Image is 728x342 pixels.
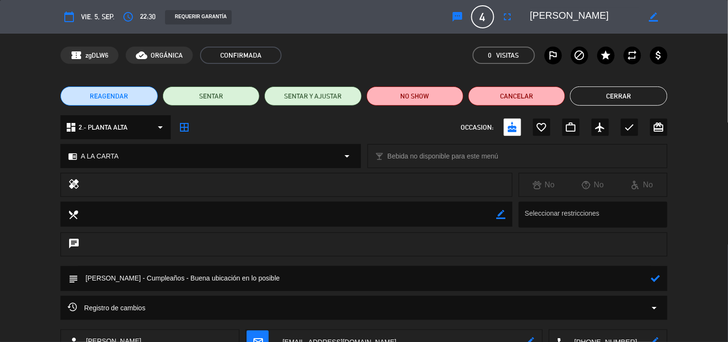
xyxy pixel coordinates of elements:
[264,86,361,106] button: SENTAR Y AJUSTAR
[600,49,612,61] i: star
[68,302,145,314] span: Registro de cambios
[497,50,519,61] em: Visitas
[165,10,231,24] div: REQUERIR GARANTÍA
[60,8,78,25] button: calendar_today
[502,11,513,23] i: fullscreen
[574,49,585,61] i: block
[151,50,183,61] span: ORGÁNICA
[71,49,82,61] span: confirmation_number
[449,8,466,25] button: sms
[68,238,80,251] i: chat
[342,150,353,162] i: arrow_drop_down
[375,152,384,161] i: local_bar
[568,179,618,191] div: No
[499,8,516,25] button: fullscreen
[507,122,518,133] i: cake
[548,49,559,61] i: outlined_flag
[119,8,137,25] button: access_time
[468,86,565,106] button: Cancelar
[461,122,494,133] span: OCCASION:
[200,47,282,64] span: CONFIRMADA
[122,11,134,23] i: access_time
[452,11,464,23] i: sms
[471,5,494,28] span: 4
[179,122,190,133] i: border_all
[85,50,108,61] span: zgDLW6
[570,86,667,106] button: Cerrar
[60,86,157,106] button: REAGENDAR
[653,122,665,133] i: card_giftcard
[595,122,606,133] i: airplanemode_active
[367,86,464,106] button: NO SHOW
[79,122,128,133] span: 2.- PLANTA ALTA
[489,50,492,61] span: 0
[136,49,147,61] i: cloud_done
[624,122,635,133] i: check
[81,11,115,23] span: vie. 5, sep.
[649,302,660,314] i: arrow_drop_down
[68,209,78,220] i: local_dining
[155,122,166,133] i: arrow_drop_down
[68,273,78,284] i: subject
[496,210,505,219] i: border_color
[68,152,77,161] i: chrome_reader_mode
[63,11,75,23] i: calendar_today
[388,151,499,162] span: Bebida no disponible para este menú
[140,11,155,23] span: 22:30
[90,91,129,101] span: REAGENDAR
[627,49,638,61] i: repeat
[618,179,667,191] div: No
[68,178,80,192] i: healing
[649,12,658,22] i: border_color
[536,122,548,133] i: favorite_border
[65,122,77,133] i: dashboard
[565,122,577,133] i: work_outline
[519,179,569,191] div: No
[163,86,260,106] button: SENTAR
[653,49,665,61] i: attach_money
[81,151,119,162] span: A LA CARTA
